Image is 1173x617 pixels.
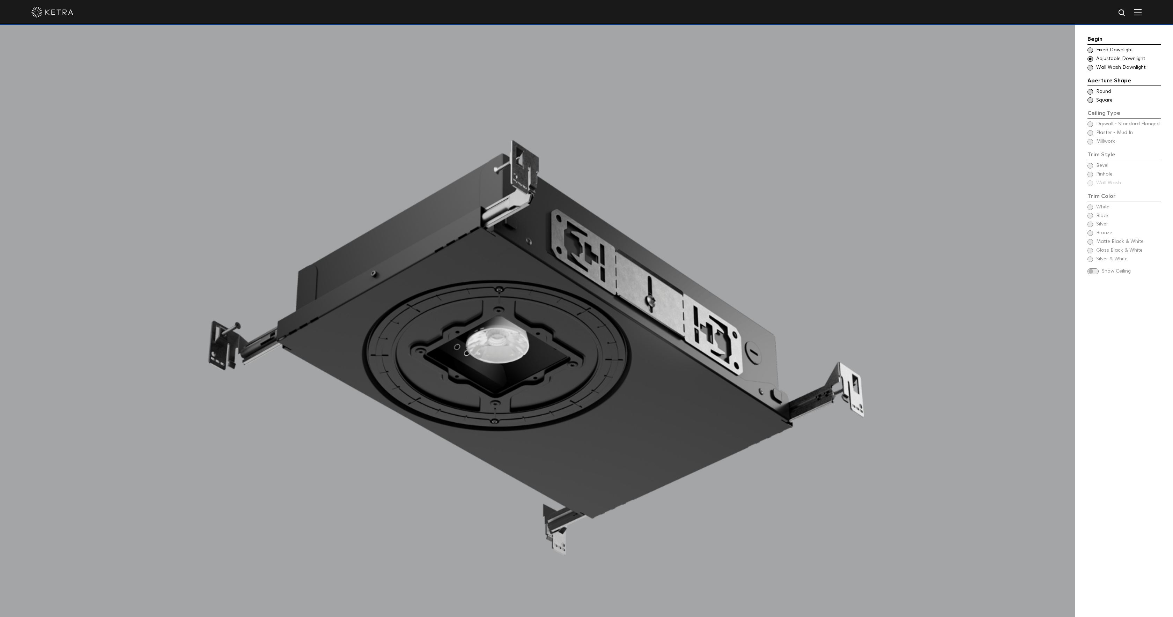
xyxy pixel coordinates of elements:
[1102,268,1161,275] span: Show Ceiling
[1096,64,1160,71] span: Wall Wash Downlight
[1096,88,1160,95] span: Round
[1134,9,1142,15] img: Hamburger%20Nav.svg
[1118,9,1127,17] img: search icon
[31,7,73,17] img: ketra-logo-2019-white
[1096,55,1160,62] span: Adjustable Downlight
[1087,76,1161,86] div: Aperture Shape
[1096,97,1160,104] span: Square
[1096,47,1160,54] span: Fixed Downlight
[1087,35,1161,45] div: Begin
